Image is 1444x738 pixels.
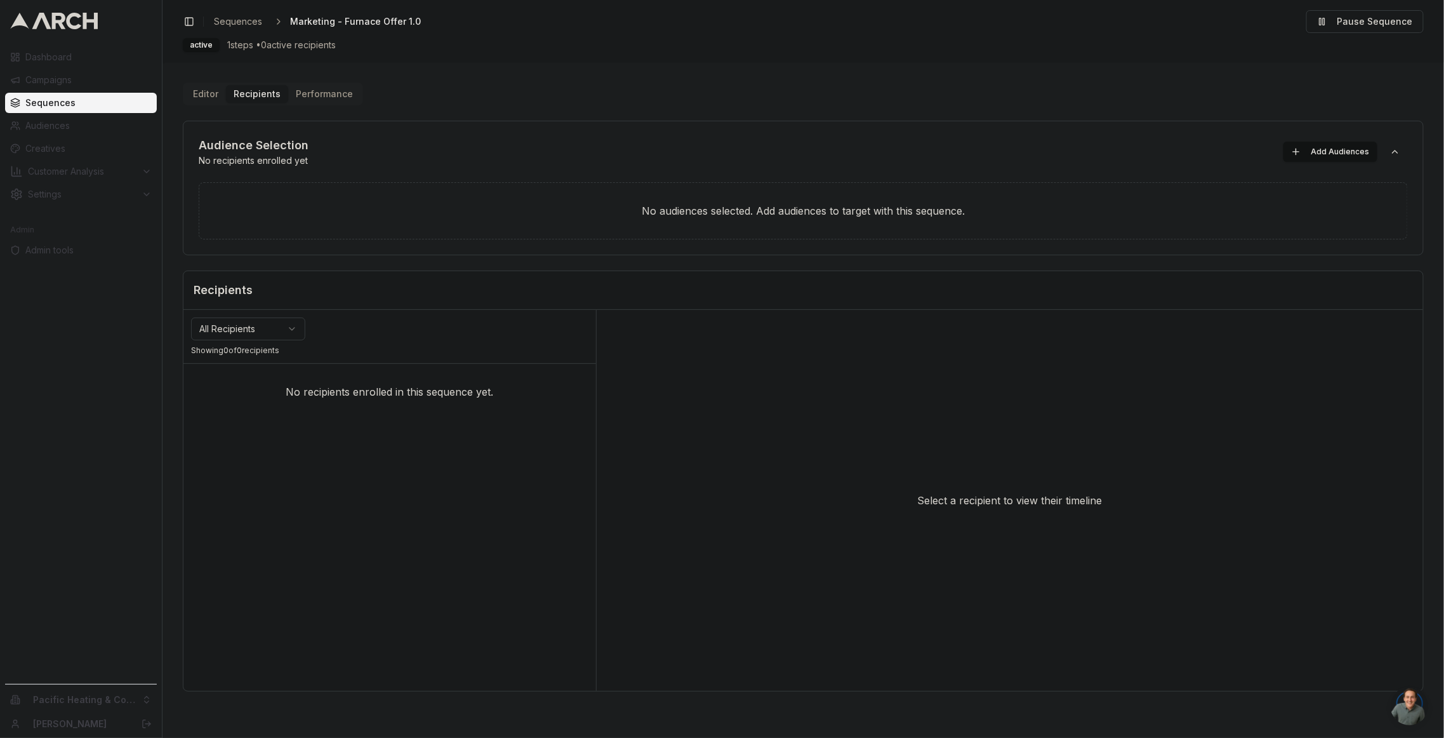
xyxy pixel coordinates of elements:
[199,137,308,154] h2: Audience Selection
[25,142,152,155] span: Creatives
[220,203,1387,218] p: No audiences selected. Add audiences to target with this sequence.
[199,154,308,167] p: No recipients enrolled yet
[25,97,152,109] span: Sequences
[5,240,157,260] a: Admin tools
[209,13,441,30] nav: breadcrumb
[25,119,152,132] span: Audiences
[5,47,157,67] a: Dashboard
[183,38,220,52] div: active
[5,220,157,240] div: Admin
[138,715,156,733] button: Log out
[5,93,157,113] a: Sequences
[597,310,1423,691] div: Select a recipient to view their timeline
[5,161,157,182] button: Customer Analysis
[185,85,226,103] button: Editor
[209,13,267,30] a: Sequences
[226,85,288,103] button: Recipients
[5,116,157,136] a: Audiences
[183,364,596,420] div: No recipients enrolled in this sequence yet.
[5,138,157,159] a: Creatives
[194,281,1413,299] h2: Recipients
[25,74,152,86] span: Campaigns
[25,51,152,64] span: Dashboard
[1283,142,1377,162] button: Add Audiences
[288,85,361,103] button: Performance
[290,15,421,28] span: Marketing - Furnace Offer 1.0
[33,694,136,706] span: Pacific Heating & Cooling
[191,346,588,356] div: Showing 0 of 0 recipients
[227,39,336,51] span: 1 steps • 0 active recipients
[25,244,152,257] span: Admin tools
[1391,687,1429,725] div: Open chat
[28,165,136,178] span: Customer Analysis
[5,690,157,710] button: Pacific Heating & Cooling
[5,70,157,90] a: Campaigns
[1306,10,1424,33] button: Pause Sequence
[33,718,128,730] a: [PERSON_NAME]
[28,188,136,201] span: Settings
[5,184,157,205] button: Settings
[214,15,262,28] span: Sequences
